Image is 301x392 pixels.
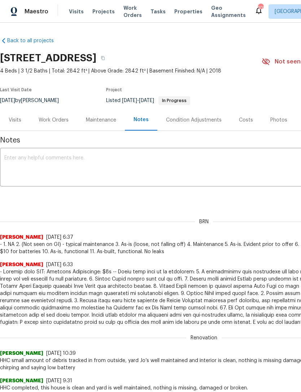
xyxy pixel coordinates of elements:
span: [DATE] 6:33 [46,262,73,267]
span: Geo Assignments [211,4,246,19]
div: Work Orders [39,116,69,124]
span: In Progress [159,98,189,103]
span: Listed [106,98,190,103]
button: Copy Address [96,52,109,65]
span: [DATE] 10:39 [46,351,76,356]
span: Work Orders [123,4,142,19]
span: Renovation [186,334,222,342]
span: Projects [92,8,115,15]
div: Visits [9,116,21,124]
span: Maestro [25,8,48,15]
span: [DATE] 9:31 [46,378,72,383]
span: Properties [174,8,202,15]
div: Maintenance [86,116,116,124]
div: 105 [258,4,263,12]
div: Costs [239,116,253,124]
span: Visits [69,8,84,15]
span: BRN [195,218,213,225]
div: Condition Adjustments [166,116,222,124]
div: Photos [270,116,287,124]
span: - [122,98,154,103]
div: Notes [134,116,149,123]
span: [DATE] 6:37 [46,235,73,240]
span: Tasks [150,9,166,14]
span: Project [106,88,122,92]
span: [DATE] [122,98,137,103]
span: [DATE] [139,98,154,103]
